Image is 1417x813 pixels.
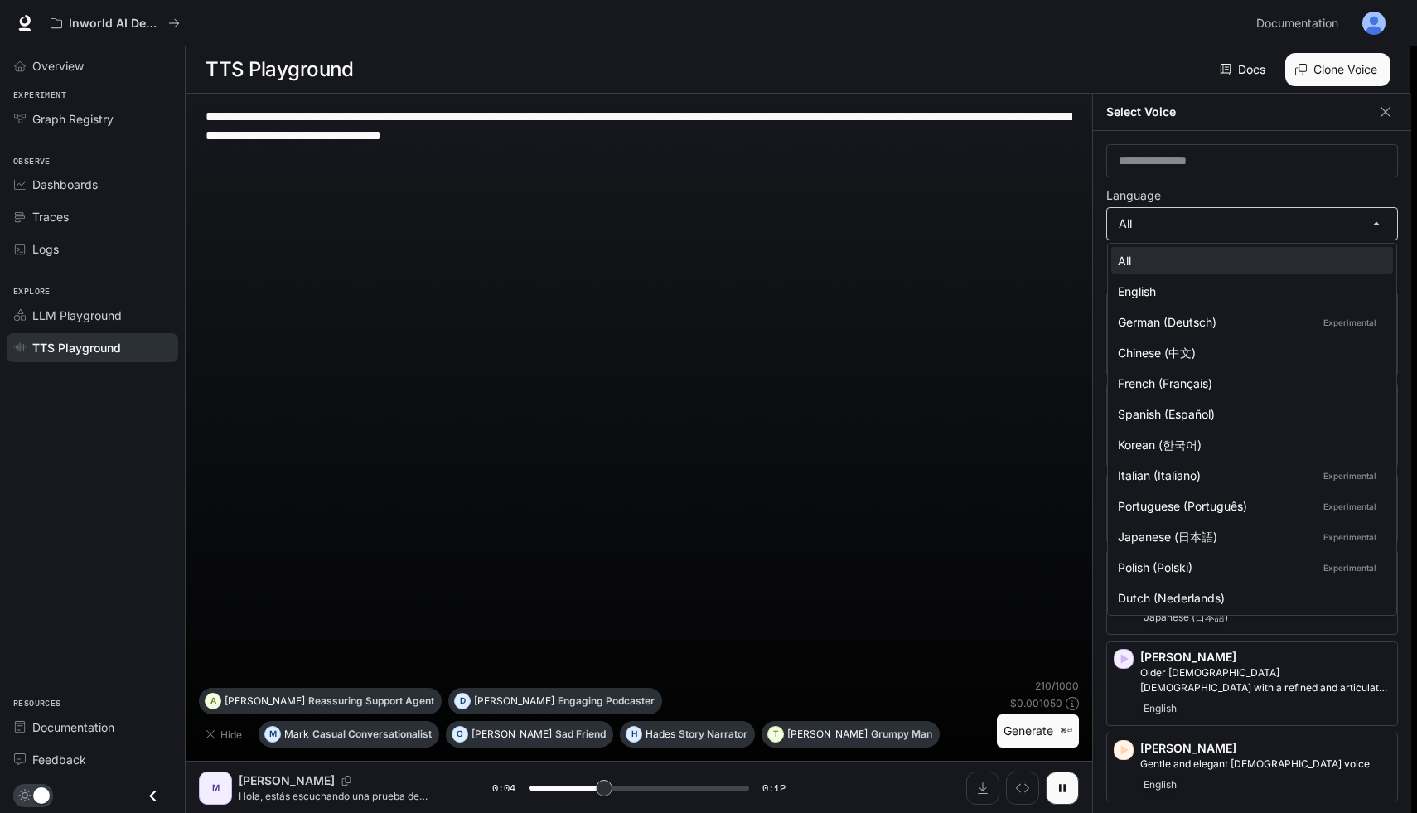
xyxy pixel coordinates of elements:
[1320,468,1380,483] p: Experimental
[1320,315,1380,330] p: Experimental
[1118,589,1380,607] div: Dutch (Nederlands)
[1118,436,1380,453] div: Korean (한국어)
[1320,499,1380,514] p: Experimental
[1118,559,1380,576] div: Polish (Polski)
[1320,560,1380,575] p: Experimental
[1118,467,1380,484] div: Italian (Italiano)
[1118,528,1380,545] div: Japanese (日本語)
[1118,313,1380,331] div: German (Deutsch)
[1118,375,1380,392] div: French (Français)
[1118,344,1380,361] div: Chinese (中文)
[1118,405,1380,423] div: Spanish (Español)
[1320,530,1380,544] p: Experimental
[1118,252,1380,269] div: All
[1118,283,1380,300] div: English
[1118,497,1380,515] div: Portuguese (Português)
